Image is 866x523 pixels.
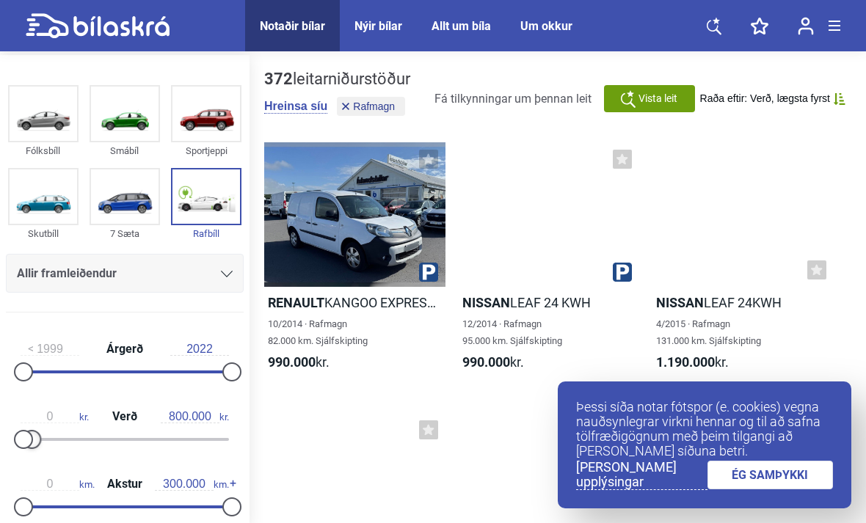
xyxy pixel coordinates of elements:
[656,354,715,370] b: 1.190.000
[353,101,395,111] span: Rafmagn
[462,318,562,346] span: 12/2014 · Rafmagn 95.000 km. Sjálfskipting
[103,478,146,490] span: Akstur
[462,354,524,370] span: kr.
[354,19,402,33] a: Nýir bílar
[656,354,729,370] span: kr.
[268,354,330,370] span: kr.
[90,225,160,242] div: 7 Sæta
[21,410,89,423] span: kr.
[700,92,845,105] button: Raða eftir: Verð, lægsta fyrst
[264,99,327,114] button: Hreinsa síu
[652,294,834,311] h2: LEAF 24KWH
[8,225,79,242] div: Skutbíll
[268,354,316,370] b: 990.000
[462,295,510,310] b: Nissan
[21,478,95,491] span: km.
[109,411,141,423] span: Verð
[264,70,293,88] b: 372
[264,294,445,311] h2: KANGOO EXPRESS ZE
[707,461,834,489] a: ÉG SAMÞYKKI
[798,17,814,35] img: user-login.svg
[652,142,834,384] a: NissanLEAF 24KWH4/2015 · Rafmagn131.000 km. Sjálfskipting1.190.000kr.
[90,142,160,159] div: Smábíl
[171,142,241,159] div: Sportjeppi
[171,225,241,242] div: Rafbíll
[638,91,677,106] span: Vista leit
[8,142,79,159] div: Fólksbíll
[576,460,707,490] a: [PERSON_NAME] upplýsingar
[264,70,410,89] div: leitarniðurstöður
[459,294,640,311] h2: LEAF 24 KWH
[161,410,229,423] span: kr.
[576,400,833,458] p: Þessi síða notar fótspor (e. cookies) vegna nauðsynlegrar virkni hennar og til að safna tölfræðig...
[656,318,761,346] span: 4/2015 · Rafmagn 131.000 km. Sjálfskipting
[337,97,405,116] button: Rafmagn
[260,19,325,33] a: Notaðir bílar
[656,295,704,310] b: Nissan
[462,354,510,370] b: 990.000
[264,142,445,384] a: RenaultKANGOO EXPRESS ZE10/2014 · Rafmagn82.000 km. Sjálfskipting990.000kr.
[268,295,324,310] b: Renault
[419,263,438,282] img: parking.png
[432,19,491,33] a: Allt um bíla
[268,318,368,346] span: 10/2014 · Rafmagn 82.000 km. Sjálfskipting
[155,478,229,491] span: km.
[103,343,147,355] span: Árgerð
[700,92,830,105] span: Raða eftir: Verð, lægsta fyrst
[434,92,592,106] span: Fá tilkynningar um þennan leit
[520,19,572,33] a: Um okkur
[17,263,117,284] span: Allir framleiðendur
[459,142,640,384] a: NissanLEAF 24 KWH12/2014 · Rafmagn95.000 km. Sjálfskipting990.000kr.
[613,263,632,282] img: parking.png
